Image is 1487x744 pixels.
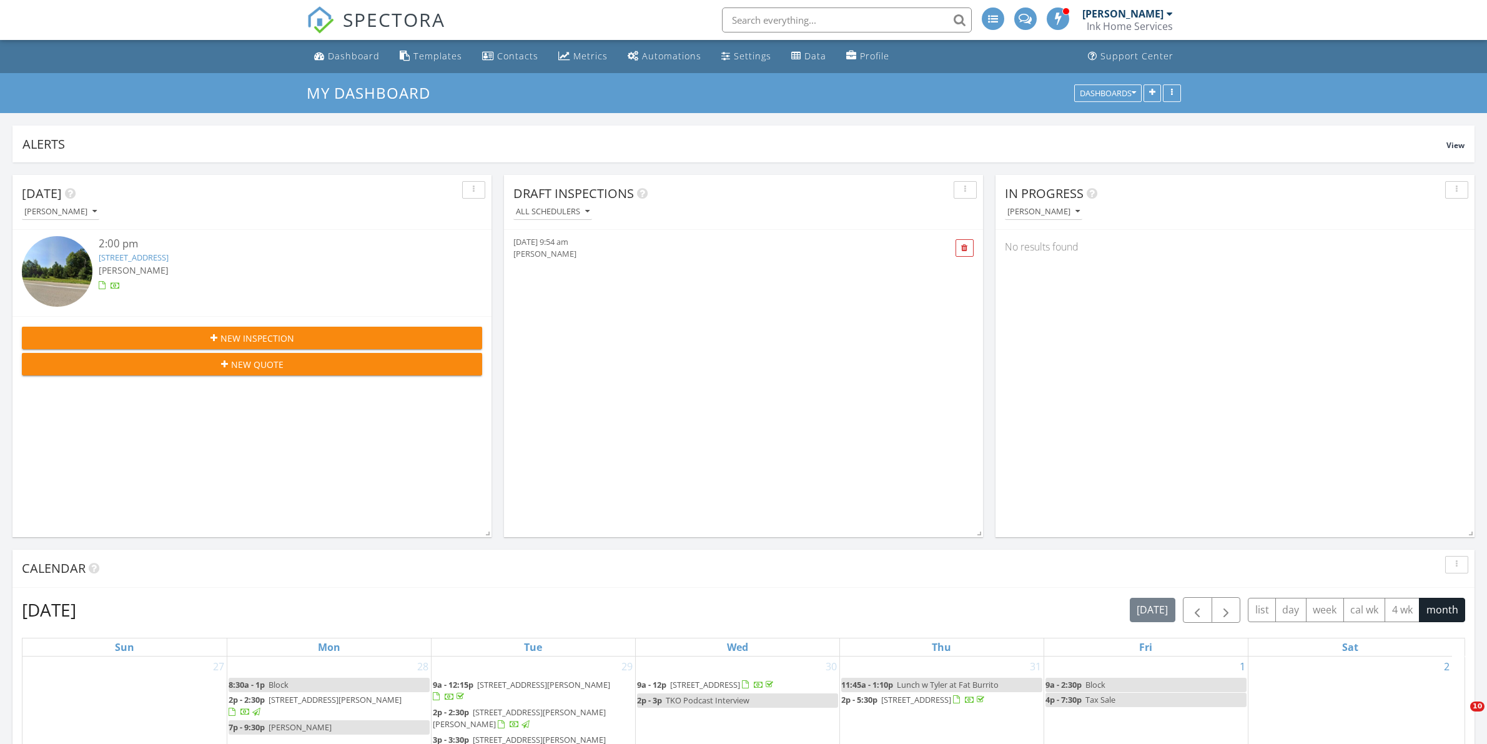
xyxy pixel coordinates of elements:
[477,45,543,68] a: Contacts
[521,638,545,656] a: Tuesday
[1183,597,1212,623] button: Previous month
[220,332,294,345] span: New Inspection
[897,679,999,690] span: Lunch w Tyler at Fat Burrito
[229,693,430,720] a: 2p - 2:30p [STREET_ADDRESS][PERSON_NAME]
[315,638,343,656] a: Monday
[433,678,634,705] a: 9a - 12:15p [STREET_ADDRESS][PERSON_NAME]
[513,236,897,260] a: [DATE] 9:54 am [PERSON_NAME]
[1082,7,1163,20] div: [PERSON_NAME]
[1385,598,1420,622] button: 4 wk
[22,236,92,307] img: streetview
[229,694,402,717] a: 2p - 2:30p [STREET_ADDRESS][PERSON_NAME]
[619,657,635,677] a: Go to July 29, 2025
[734,50,771,62] div: Settings
[573,50,608,62] div: Metrics
[1130,598,1175,622] button: [DATE]
[477,679,610,690] span: [STREET_ADDRESS][PERSON_NAME]
[642,50,701,62] div: Automations
[1137,638,1155,656] a: Friday
[637,679,666,690] span: 9a - 12p
[433,707,469,718] span: 2p - 2:30p
[307,6,334,34] img: The Best Home Inspection Software - Spectora
[328,50,380,62] div: Dashboard
[1306,598,1344,622] button: week
[1083,45,1178,68] a: Support Center
[1237,657,1248,677] a: Go to August 1, 2025
[666,695,749,706] span: TKO Podcast Interview
[1470,702,1485,712] span: 10
[1080,89,1136,97] div: Dashboards
[1027,657,1044,677] a: Go to July 31, 2025
[1005,185,1084,202] span: In Progress
[1212,597,1241,623] button: Next month
[513,185,634,202] span: Draft Inspections
[210,657,227,677] a: Go to July 27, 2025
[1045,694,1082,705] span: 4p - 7:30p
[1445,702,1475,732] iframe: Intercom live chat
[623,45,706,68] a: Automations (Advanced)
[1085,694,1115,705] span: Tax Sale
[1248,598,1276,622] button: list
[841,694,877,705] span: 2p - 5:30p
[269,679,289,690] span: Block
[22,204,99,221] button: [PERSON_NAME]
[823,657,839,677] a: Go to July 30, 2025
[804,50,826,62] div: Data
[1085,679,1105,690] span: Block
[513,248,897,260] div: [PERSON_NAME]
[24,207,97,216] div: [PERSON_NAME]
[841,694,987,705] a: 2p - 5:30p [STREET_ADDRESS]
[433,705,634,732] a: 2p - 2:30p [STREET_ADDRESS][PERSON_NAME][PERSON_NAME]
[1005,204,1082,221] button: [PERSON_NAME]
[229,722,265,733] span: 7p - 9:30p
[1419,598,1465,622] button: month
[22,236,482,310] a: 2:00 pm [STREET_ADDRESS] [PERSON_NAME]
[860,50,889,62] div: Profile
[516,207,590,216] div: All schedulers
[1087,20,1173,32] div: Ink Home Services
[307,82,441,103] a: My Dashboard
[22,136,1446,152] div: Alerts
[1446,140,1465,151] span: View
[841,693,1042,708] a: 2p - 5:30p [STREET_ADDRESS]
[1343,598,1386,622] button: cal wk
[786,45,831,68] a: Data
[995,230,1475,264] div: No results found
[1007,207,1080,216] div: [PERSON_NAME]
[433,707,606,730] a: 2p - 2:30p [STREET_ADDRESS][PERSON_NAME][PERSON_NAME]
[229,694,265,705] span: 2p - 2:30p
[413,50,462,62] div: Templates
[881,694,951,705] span: [STREET_ADDRESS]
[433,707,606,730] span: [STREET_ADDRESS][PERSON_NAME][PERSON_NAME]
[553,45,613,68] a: Metrics
[1074,84,1142,102] button: Dashboards
[395,45,467,68] a: Templates
[99,252,169,263] a: [STREET_ADDRESS]
[1441,657,1452,677] a: Go to August 2, 2025
[309,45,385,68] a: Dashboard
[269,722,332,733] span: [PERSON_NAME]
[343,6,445,32] span: SPECTORA
[497,50,538,62] div: Contacts
[513,204,592,221] button: All schedulers
[22,597,76,622] h2: [DATE]
[841,45,894,68] a: Company Profile
[1340,638,1361,656] a: Saturday
[1275,598,1307,622] button: day
[513,236,897,248] div: [DATE] 9:54 am
[415,657,431,677] a: Go to July 28, 2025
[22,560,86,577] span: Calendar
[722,7,972,32] input: Search everything...
[229,679,265,690] span: 8:30a - 1p
[112,638,137,656] a: Sunday
[841,679,893,690] span: 11:45a - 1:10p
[637,695,662,706] span: 2p - 3p
[99,236,444,252] div: 2:00 pm
[269,694,402,705] span: [STREET_ADDRESS][PERSON_NAME]
[307,17,445,43] a: SPECTORA
[99,264,169,276] span: [PERSON_NAME]
[637,678,838,693] a: 9a - 12p [STREET_ADDRESS]
[22,353,482,375] button: New Quote
[22,327,482,349] button: New Inspection
[929,638,954,656] a: Thursday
